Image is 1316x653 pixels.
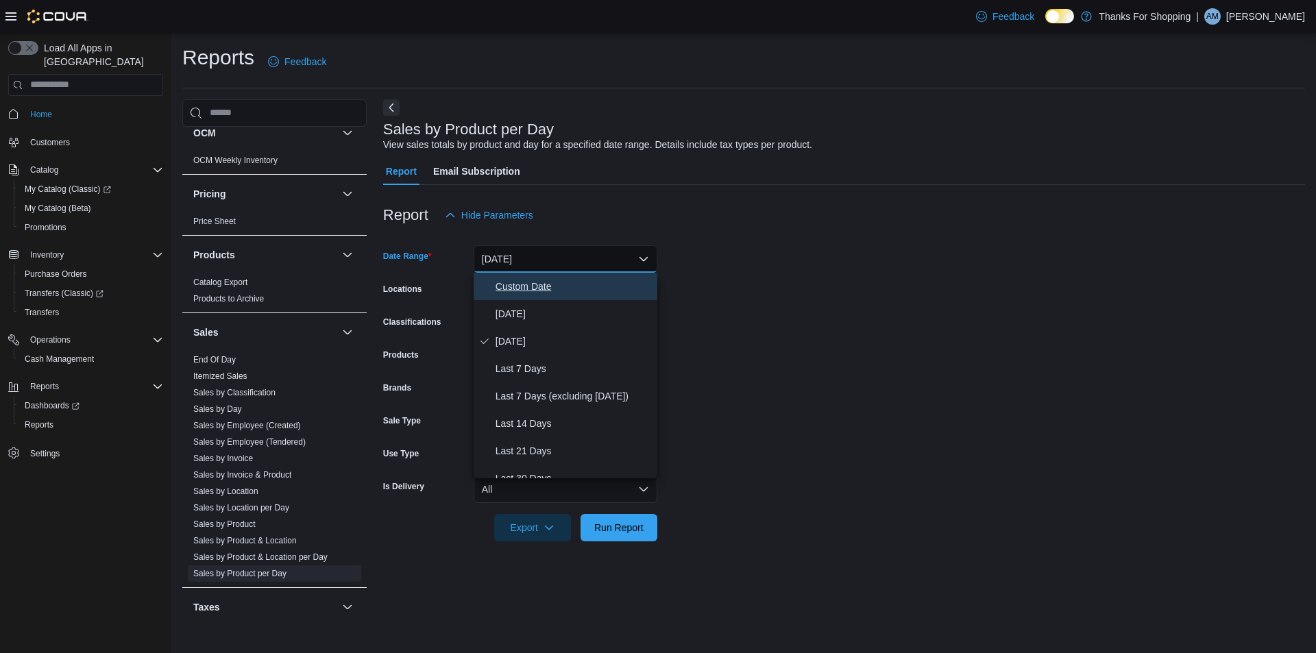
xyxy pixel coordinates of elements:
label: Use Type [383,448,419,459]
a: My Catalog (Beta) [19,200,97,217]
h3: Products [193,248,235,262]
span: Export [502,514,563,541]
span: Sales by Product & Location [193,535,297,546]
nav: Complex example [8,99,163,499]
button: OCM [339,125,356,141]
button: Inventory [3,245,169,264]
span: Itemized Sales [193,371,247,382]
a: OCM Weekly Inventory [193,156,278,165]
span: Customers [30,137,70,148]
button: Operations [25,332,76,348]
label: Is Delivery [383,481,424,492]
span: My Catalog (Classic) [19,181,163,197]
div: Alec Morrow [1204,8,1221,25]
span: Promotions [19,219,163,236]
a: Settings [25,445,65,462]
a: Sales by Product & Location per Day [193,552,328,562]
label: Brands [383,382,411,393]
a: Sales by Product & Location [193,536,297,545]
span: Inventory [25,247,163,263]
button: [DATE] [474,245,657,273]
span: Sales by Product per Day [193,568,287,579]
span: Sales by Classification [193,387,276,398]
span: [DATE] [496,333,652,349]
button: Hide Parameters [439,201,539,229]
span: Reports [25,378,163,395]
a: Feedback [263,48,332,75]
span: Run Report [594,521,644,534]
button: Settings [3,443,169,463]
button: Home [3,104,169,124]
span: Sales by Product & Location per Day [193,552,328,563]
button: Run Report [581,514,657,541]
a: Catalog Export [193,278,247,287]
button: Sales [193,325,337,339]
div: Sales [182,352,367,587]
span: OCM Weekly Inventory [193,155,278,166]
a: Sales by Location [193,486,258,496]
span: Last 7 Days (excluding [DATE]) [496,388,652,404]
button: Purchase Orders [14,264,169,284]
span: Price Sheet [193,216,236,227]
button: Sales [339,324,356,341]
a: Transfers (Classic) [19,285,109,301]
p: [PERSON_NAME] [1226,8,1305,25]
span: Cash Management [19,351,163,367]
span: Email Subscription [433,158,520,185]
h3: Taxes [193,600,220,614]
h3: OCM [193,126,216,140]
button: Cash Management [14,349,169,369]
span: Sales by Employee (Created) [193,420,301,431]
button: Taxes [339,599,356,615]
button: My Catalog (Beta) [14,199,169,218]
span: Sales by Invoice [193,453,253,464]
a: Sales by Product per Day [193,569,287,578]
button: OCM [193,126,337,140]
span: Purchase Orders [25,269,87,280]
span: Feedback [284,55,326,69]
span: Operations [30,334,71,345]
button: Export [494,514,571,541]
button: Reports [3,377,169,396]
a: Customers [25,134,75,151]
span: Customers [25,134,163,151]
a: My Catalog (Classic) [19,181,117,197]
div: Select listbox [474,273,657,478]
a: Sales by Invoice [193,454,253,463]
button: Taxes [193,600,337,614]
a: End Of Day [193,355,236,365]
p: Thanks For Shopping [1099,8,1191,25]
span: Report [386,158,417,185]
a: Sales by Employee (Tendered) [193,437,306,447]
span: Sales by Employee (Tendered) [193,436,306,447]
button: Operations [3,330,169,349]
span: My Catalog (Beta) [19,200,163,217]
span: Catalog [25,162,163,178]
span: Sales by Product [193,519,256,530]
a: Sales by Product [193,519,256,529]
label: Sale Type [383,415,421,426]
a: Feedback [971,3,1040,30]
span: End Of Day [193,354,236,365]
a: Cash Management [19,351,99,367]
h3: Report [383,207,428,223]
span: Cash Management [25,354,94,365]
span: Custom Date [496,278,652,295]
h3: Pricing [193,187,226,201]
span: Settings [25,444,163,461]
span: Home [30,109,52,120]
span: Sales by Location per Day [193,502,289,513]
a: Dashboards [19,397,85,414]
a: Purchase Orders [19,266,93,282]
span: Dashboards [19,397,163,414]
h1: Reports [182,44,254,71]
span: Inventory [30,249,64,260]
button: Promotions [14,218,169,237]
label: Products [383,349,419,360]
span: Sales by Location [193,486,258,497]
span: Sales by Day [193,404,242,415]
div: Products [182,274,367,312]
h3: Sales by Product per Day [383,121,554,138]
img: Cova [27,10,88,23]
span: Home [25,106,163,123]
